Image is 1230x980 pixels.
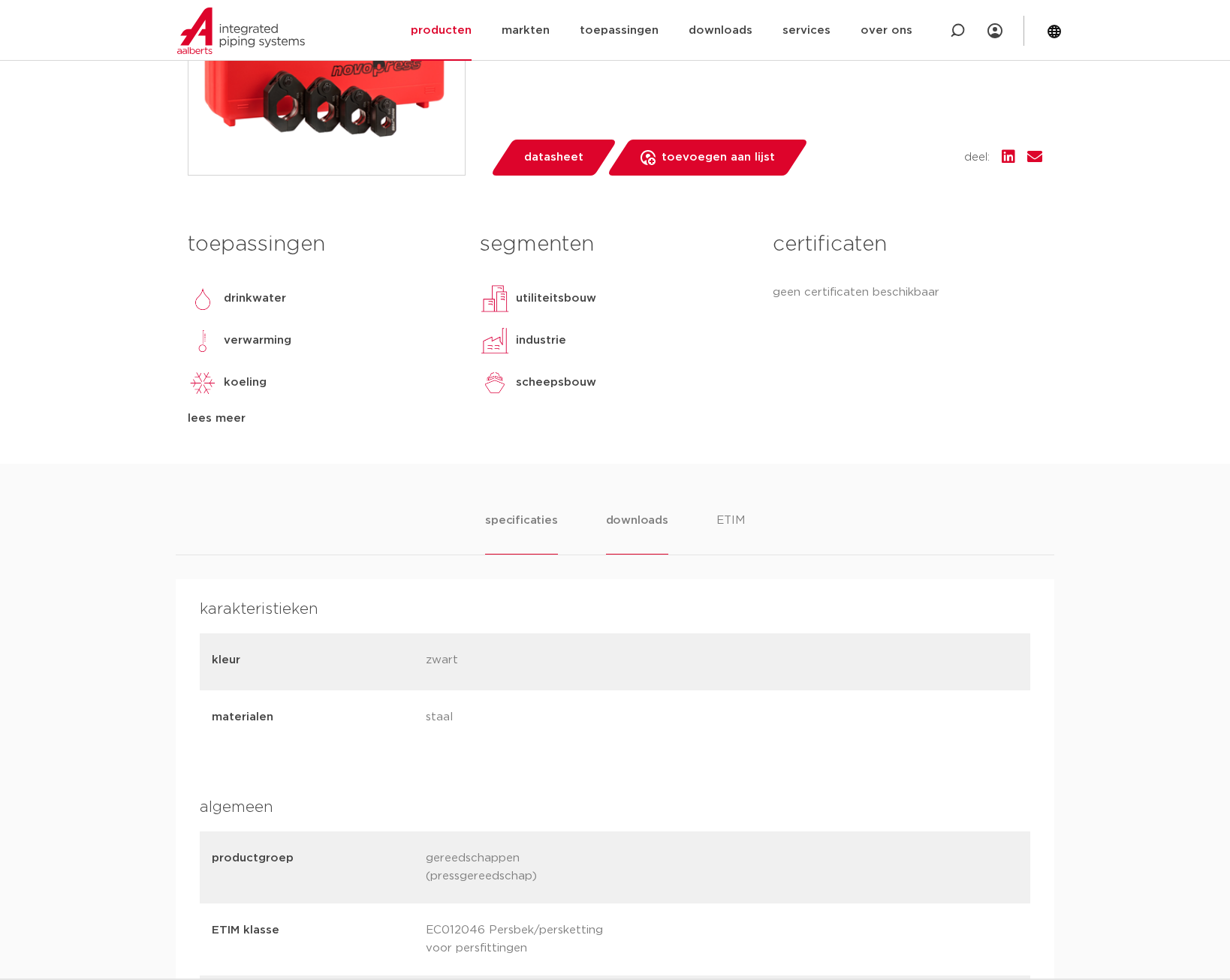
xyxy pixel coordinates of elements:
li: ETIM [716,512,745,555]
p: industrie [516,332,566,350]
p: gereedschappen (pressgereedschap) [426,849,628,885]
p: geen certificaten beschikbaar [773,284,1042,302]
p: ETIM klasse [212,921,414,954]
li: downloads [606,512,668,555]
img: industrie [480,326,510,356]
h4: karakteristieken [200,597,1030,621]
p: scheepsbouw [516,374,596,392]
p: utiliteitsbouw [516,290,596,308]
p: drinkwater [224,290,286,308]
p: kleur [212,651,414,669]
span: deel: [964,149,990,167]
p: staal [426,708,628,729]
img: scheepsbouw [480,368,510,398]
img: koeling [188,368,218,398]
h3: toepassingen [188,230,457,260]
p: verwarming [224,332,291,350]
span: toevoegen aan lijst [662,146,775,170]
p: materialen [212,708,414,726]
p: zwart [426,651,628,672]
li: specificaties [485,512,557,555]
h3: segmenten [480,230,749,260]
a: datasheet [490,140,617,176]
h3: certificaten [773,230,1042,260]
p: koeling [224,374,267,392]
p: EC012046 Persbek/persketting voor persfittingen [426,921,628,957]
p: productgroep [212,849,414,882]
img: verwarming [188,326,218,356]
span: datasheet [524,146,583,170]
h4: algemeen [200,795,1030,819]
div: lees meer [188,410,457,428]
img: utiliteitsbouw [480,284,510,314]
img: drinkwater [188,284,218,314]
